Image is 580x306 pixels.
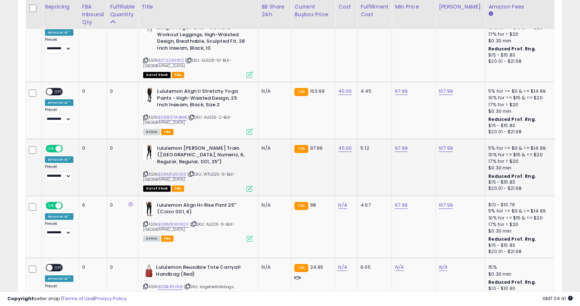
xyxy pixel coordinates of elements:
small: FBA [294,145,308,153]
div: 6 [82,202,102,209]
div: 4.45 [360,88,386,95]
div: $20.01 - $21.68 [488,58,549,65]
a: B08837WBMB [158,114,187,121]
a: Privacy Policy [95,295,127,302]
b: Reduced Prof. Rng. [488,236,536,242]
small: FBA [294,264,308,272]
div: 5% for >= $0 & <= $14.99 [488,145,549,152]
div: 10% for >= $15 & <= $20 [488,215,549,221]
a: 107.99 [439,88,453,95]
span: All listings currently available for purchase on Amazon [143,236,160,242]
div: Amazon AI * [45,99,73,106]
a: N/A [338,264,347,271]
a: 97.99 [395,145,408,152]
b: lululemon Align Hi-Rise Pant 25" (Color 001, 6) [157,202,246,217]
div: Preset: [45,107,73,124]
div: Amazon AI * [45,213,73,220]
small: Amazon Fees. [488,11,493,17]
div: ASIN: [143,264,253,298]
div: 17% for > $20 [488,102,549,108]
div: Title [141,3,255,11]
div: 0 [110,202,133,209]
b: Lululemon Align Stretchy Full Length Yoga Pants - Womens Workout Leggings, High-Waisted Design, B... [157,18,246,54]
span: | SKU: ALG25-6-BLK-[GEOGRAPHIC_DATA] [143,221,234,232]
div: 17% for > $20 [488,221,549,228]
div: ASIN: [143,18,253,77]
a: B08M996WDY [158,221,189,227]
span: 2025-09-6 04:41 GMT [542,295,573,302]
span: All listings currently available for purchase on Amazon [143,129,160,135]
span: | SKU: ALG25-2-BLK-[GEOGRAPHIC_DATA] [143,114,232,125]
div: FBA inbound Qty [82,3,104,26]
div: $15 - $15.83 [488,179,549,185]
div: $20.01 - $21.68 [488,185,549,192]
strong: Copyright [7,295,34,302]
div: $15 - $15.83 [488,242,549,249]
div: 0 [82,145,102,152]
div: 15% [488,264,549,271]
div: [PERSON_NAME] [439,3,482,11]
a: Terms of Use [62,295,94,302]
span: ON [46,146,56,152]
div: ASIN: [143,202,253,241]
div: 0 [110,88,133,95]
div: Preset: [45,284,73,300]
div: $15 - $15.83 [488,123,549,129]
div: 10% for >= $15 & <= $20 [488,95,549,101]
a: B01BE46V58 [158,284,183,290]
span: OFF [62,146,73,152]
div: $20.01 - $21.68 [488,249,549,255]
span: FBA [172,185,184,192]
span: 98 [310,202,316,209]
div: $0.30 min [488,38,549,44]
div: 17% for > $20 [488,31,549,38]
div: Fulfillable Quantity [110,3,135,18]
a: N/A [439,264,447,271]
div: Fulfillment Cost [360,3,389,18]
span: OFF [62,202,73,209]
span: | SKU: WTLG25-6-BLK-[GEOGRAPHIC_DATA] [143,171,235,182]
div: N/A [262,88,286,95]
div: $0.30 min [488,108,549,115]
div: BB Share 24h. [262,3,288,18]
a: 107.99 [439,145,453,152]
span: 103.99 [310,88,325,95]
a: 97.99 [395,88,408,95]
span: FBA [161,129,173,135]
div: Amazon AI * [45,156,73,163]
div: 0 [110,145,133,152]
img: 31UHBhCAC8L._SL40_.jpg [143,88,155,103]
b: Reduced Prof. Rng. [488,116,536,122]
div: ASIN: [143,88,253,134]
small: FBA [294,88,308,96]
div: Repricing [45,3,76,11]
b: Reduced Prof. Rng. [488,279,536,285]
div: Cost [338,3,354,11]
b: Reduced Prof. Rng. [488,173,536,179]
img: 31lx4JaHA+L._SL40_.jpg [143,145,155,160]
a: N/A [395,264,404,271]
div: $10 - $10.76 [488,202,549,208]
a: N/A [338,202,347,209]
div: Preset: [45,37,73,54]
div: 4.67 [360,202,386,209]
div: Amazon Fees [488,3,552,11]
img: 314Hqw5cXDL._SL40_.jpg [143,202,155,217]
div: seller snap | | [7,295,127,302]
div: 6.05 [360,264,386,271]
div: 0 [82,264,102,271]
div: 5% for >= $0 & <= $14.99 [488,88,549,95]
div: 0 [110,264,133,271]
span: ON [46,202,56,209]
div: 10% for >= $15 & <= $20 [488,152,549,158]
div: N/A [262,145,286,152]
a: B08MDJGV59 [158,171,186,177]
div: Current Buybox Price [294,3,332,18]
b: Reduced Prof. Rng. [488,46,536,52]
a: B07ZS49W1Z [158,57,184,64]
span: All listings that are currently out of stock and unavailable for purchase on Amazon [143,185,171,192]
div: 0 [82,88,102,95]
img: 31+xdPGXiQL._SL40_.jpg [143,264,154,279]
small: FBA [294,202,308,210]
a: 97.99 [395,202,408,209]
